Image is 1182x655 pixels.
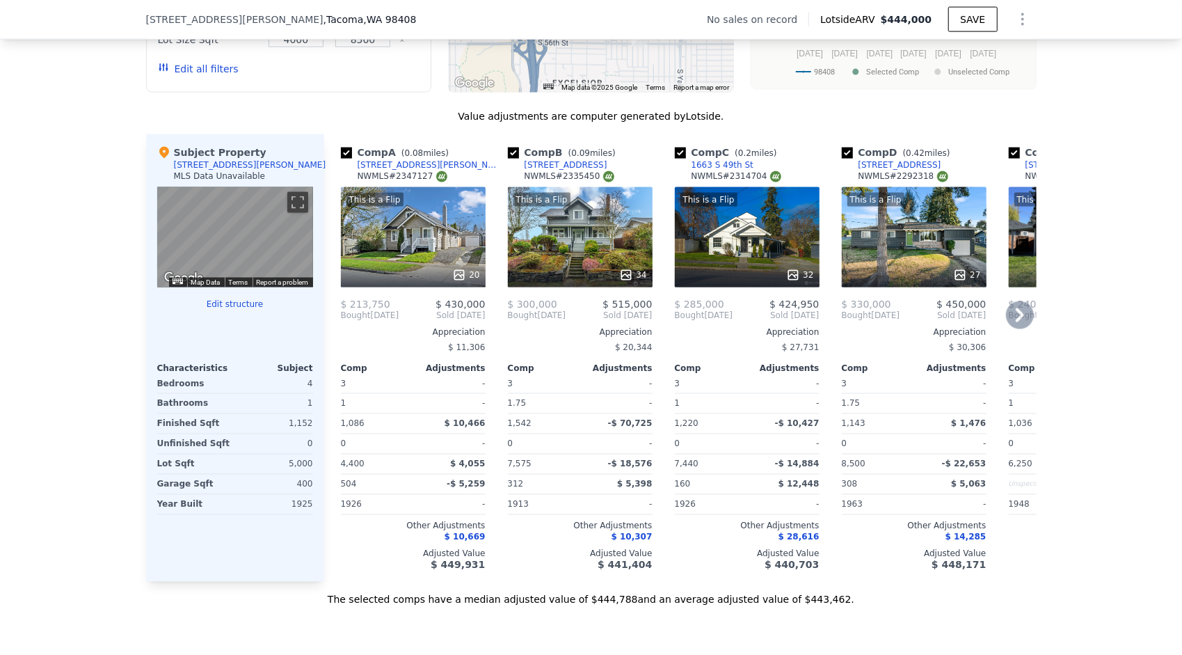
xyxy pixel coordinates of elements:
[881,14,932,25] span: $444,000
[583,495,653,514] div: -
[416,495,486,514] div: -
[571,148,590,158] span: 0.09
[238,495,313,514] div: 1925
[936,299,986,310] span: $ 450,000
[842,145,956,159] div: Comp D
[948,68,1009,77] text: Unselected Comp
[782,342,819,352] span: $ 27,731
[814,68,835,77] text: 98408
[157,414,232,434] div: Finished Sqft
[707,13,808,26] div: No sales on record
[675,159,754,171] a: 1663 S 49th St
[583,374,653,393] div: -
[948,7,997,32] button: SAVE
[1025,171,1115,182] div: NWMLS # 2360119
[341,480,357,489] span: 504
[157,374,232,393] div: Bedrooms
[358,159,502,171] div: [STREET_ADDRESS][PERSON_NAME]
[416,394,486,413] div: -
[897,148,956,158] span: ( miles)
[157,475,232,494] div: Garage Sqft
[341,310,371,321] span: Bought
[765,560,819,571] span: $ 440,703
[405,148,424,158] span: 0.08
[775,419,820,429] span: -$ 10,427
[1009,363,1081,374] div: Comp
[452,74,497,93] img: Google
[452,268,479,282] div: 20
[900,310,986,321] span: Sold [DATE]
[675,310,733,321] div: [DATE]
[770,171,781,182] img: NWMLS Logo
[583,394,653,413] div: -
[445,532,486,542] span: $ 10,669
[674,84,730,91] a: Report a map error
[229,278,248,286] a: Terms (opens in new tab)
[287,192,308,213] button: Toggle fullscreen view
[341,549,486,560] div: Adjusted Value
[1009,299,1058,310] span: $ 240,000
[775,459,820,469] span: -$ 14,884
[733,310,819,321] span: Sold [DATE]
[525,159,607,171] div: [STREET_ADDRESS]
[508,310,538,321] span: Bought
[675,459,698,469] span: 7,440
[1009,159,1108,171] a: [STREET_ADDRESS]
[675,363,747,374] div: Comp
[942,459,987,469] span: -$ 22,653
[866,49,893,58] text: [DATE]
[615,342,652,352] span: $ 20,344
[692,171,781,182] div: NWMLS # 2314704
[917,495,987,514] div: -
[858,171,948,182] div: NWMLS # 2292318
[431,560,485,571] span: $ 449,931
[842,521,987,532] div: Other Adjustments
[146,582,1037,607] div: The selected comps have a median adjusted value of $444,788 and an average adjusted value of $443...
[508,549,653,560] div: Adjusted Value
[797,49,823,58] text: [DATE]
[937,171,948,182] img: NWMLS Logo
[675,299,724,310] span: $ 285,000
[157,495,232,514] div: Year Built
[602,299,652,310] span: $ 515,000
[608,419,653,429] span: -$ 70,725
[619,268,646,282] div: 34
[452,74,497,93] a: Open this area in Google Maps (opens a new window)
[508,495,577,514] div: 1913
[675,326,820,338] div: Appreciation
[447,480,485,489] span: -$ 5,259
[675,394,744,413] div: 1
[603,171,614,182] img: NWMLS Logo
[917,394,987,413] div: -
[157,394,232,413] div: Bathrooms
[1009,419,1032,429] span: 1,036
[445,419,486,429] span: $ 10,466
[953,268,980,282] div: 27
[157,187,313,287] div: Street View
[842,159,941,171] a: [STREET_ADDRESS]
[563,148,621,158] span: ( miles)
[341,521,486,532] div: Other Adjustments
[820,13,880,26] span: Lotside ARV
[1009,495,1078,514] div: 1948
[161,269,207,287] a: Open this area in Google Maps (opens a new window)
[508,159,607,171] a: [STREET_ADDRESS]
[970,49,996,58] text: [DATE]
[158,62,239,76] button: Edit all filters
[450,459,485,469] span: $ 4,055
[157,299,313,310] button: Edit structure
[842,310,900,321] div: [DATE]
[416,374,486,393] div: -
[448,342,485,352] span: $ 11,306
[562,84,638,91] span: Map data ©2025 Google
[508,480,524,489] span: 312
[157,434,232,454] div: Unfinished Sqft
[842,310,872,321] span: Bought
[508,299,557,310] span: $ 300,000
[513,193,570,207] div: This is a Flip
[238,434,313,454] div: 0
[750,495,820,514] div: -
[675,145,783,159] div: Comp C
[935,49,961,58] text: [DATE]
[157,187,313,287] div: Map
